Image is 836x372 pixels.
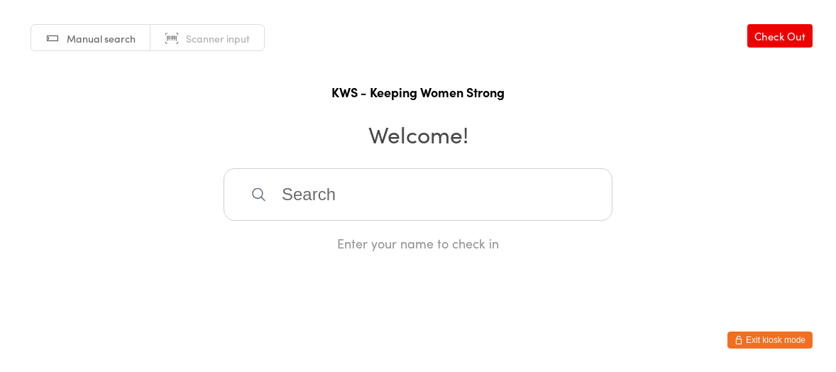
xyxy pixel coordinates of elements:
[747,24,813,48] a: Check Out
[224,234,612,252] div: Enter your name to check in
[224,168,612,221] input: Search
[727,332,813,349] button: Exit kiosk mode
[186,31,250,45] span: Scanner input
[14,118,822,150] h2: Welcome!
[67,31,136,45] span: Manual search
[14,83,822,101] h1: KWS - Keeping Women Strong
